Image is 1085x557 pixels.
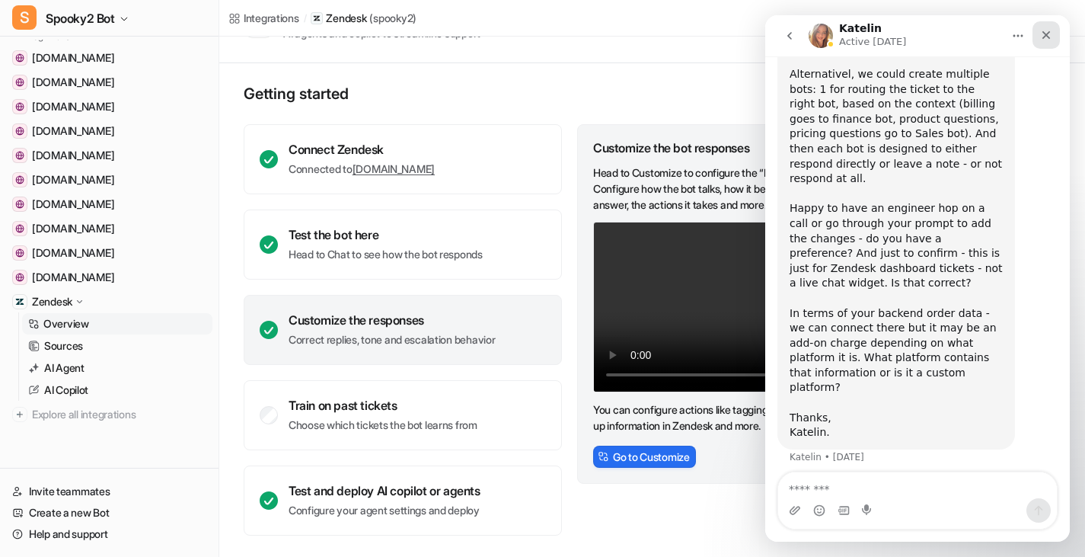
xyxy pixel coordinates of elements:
[22,313,212,335] a: Overview
[593,222,896,392] video: Your browser does not support the video tag.
[32,123,114,139] span: [DOMAIN_NAME]
[6,194,212,215] a: www.rifemachineblog.com[DOMAIN_NAME]
[244,85,914,103] p: Getting started
[6,267,212,288] a: www.spooky2.com[DOMAIN_NAME]
[228,10,299,26] a: Integrations
[22,357,212,379] a: AI Agent
[353,162,435,175] a: [DOMAIN_NAME]
[304,11,307,25] span: /
[6,502,212,523] a: Create a new Bot
[289,142,435,157] div: Connect Zendesk
[15,273,24,282] img: www.spooky2.com
[15,175,24,184] img: www.spooky2-mall.com
[289,418,477,433] p: Choose which tickets the bot learns from
[289,227,483,242] div: Test the bot here
[15,297,24,306] img: Zendesk
[6,120,212,142] a: www.ahaharmony.com[DOMAIN_NAME]
[6,145,212,166] a: my.livechatinc.com[DOMAIN_NAME]
[289,247,483,262] p: Head to Chat to see how the bot responds
[22,335,212,357] a: Sources
[289,483,480,498] div: Test and deploy AI copilot or agents
[6,72,212,93] a: app.chatbot.com[DOMAIN_NAME]
[6,96,212,117] a: translate.google.co.uk[DOMAIN_NAME]
[6,404,212,425] a: Explore all integrations
[32,75,114,90] span: [DOMAIN_NAME]
[765,15,1070,542] iframe: Intercom live chat
[32,402,206,427] span: Explore all integrations
[32,197,114,212] span: [DOMAIN_NAME]
[12,407,27,422] img: explore all integrations
[32,270,114,285] span: [DOMAIN_NAME]
[311,11,416,26] a: Zendesk(spooky2)
[15,78,24,87] img: app.chatbot.com
[32,148,114,163] span: [DOMAIN_NAME]
[32,221,114,236] span: [DOMAIN_NAME]
[15,126,24,136] img: www.ahaharmony.com
[32,294,72,309] p: Zendesk
[15,53,24,62] img: www.mabangerp.com
[326,11,366,26] p: Zendesk
[6,523,212,545] a: Help and support
[15,102,24,111] img: translate.google.co.uk
[289,332,495,347] p: Correct replies, tone and escalation behavior
[593,165,896,213] p: Head to Customize to configure the “Prompt” and “Actions”. Configure how the bot talks, how it be...
[15,200,24,209] img: www.rifemachineblog.com
[593,446,696,468] button: Go to Customize
[32,172,114,187] span: [DOMAIN_NAME]
[6,242,212,264] a: www.spooky2videos.com[DOMAIN_NAME]
[289,398,477,413] div: Train on past tickets
[32,245,114,261] span: [DOMAIN_NAME]
[22,379,212,401] a: AI Copilot
[6,218,212,239] a: www.spooky2reviews.com[DOMAIN_NAME]
[44,360,85,376] p: AI Agent
[289,162,435,177] p: Connected to
[15,224,24,233] img: www.spooky2reviews.com
[593,402,896,434] p: You can configure actions like tagging or assigning tickets, looking up information in Zendesk an...
[6,169,212,190] a: www.spooky2-mall.com[DOMAIN_NAME]
[32,99,114,114] span: [DOMAIN_NAME]
[289,312,495,328] div: Customize the responses
[32,50,114,66] span: [DOMAIN_NAME]
[43,316,89,331] p: Overview
[598,451,608,462] img: CstomizeIcon
[44,383,88,398] p: AI Copilot
[289,503,480,518] p: Configure your agent settings and deploy
[6,47,212,69] a: www.mabangerp.com[DOMAIN_NAME]
[369,11,416,26] p: ( spooky2 )
[244,10,299,26] div: Integrations
[15,248,24,258] img: www.spooky2videos.com
[44,338,83,354] p: Sources
[12,5,37,30] span: S
[15,151,24,160] img: my.livechatinc.com
[6,481,212,502] a: Invite teammates
[593,140,896,155] div: Customize the bot responses
[46,8,115,29] span: Spooky2 Bot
